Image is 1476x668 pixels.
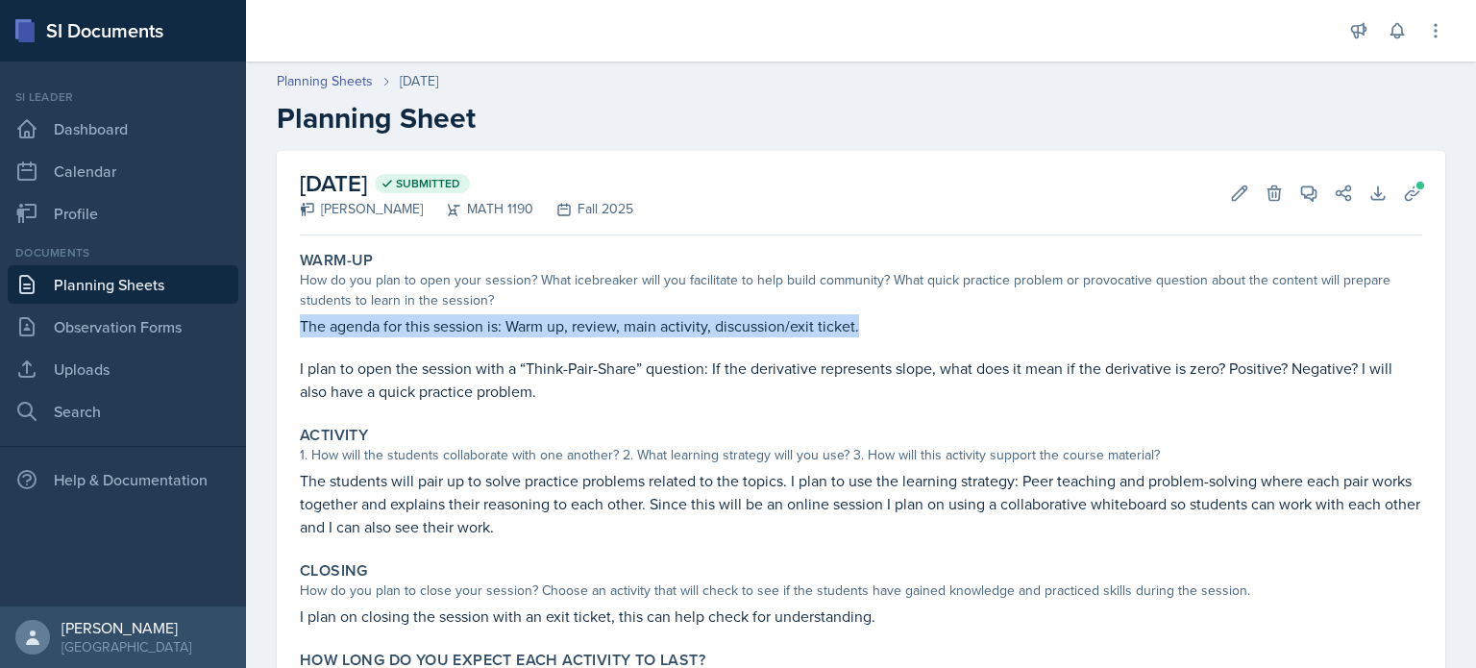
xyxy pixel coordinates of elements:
div: [DATE] [400,71,438,91]
a: Profile [8,194,238,233]
div: 1. How will the students collaborate with one another? 2. What learning strategy will you use? 3.... [300,445,1422,465]
span: Submitted [396,176,460,191]
h2: [DATE] [300,166,633,201]
a: Observation Forms [8,308,238,346]
a: Search [8,392,238,431]
div: [PERSON_NAME] [61,618,191,637]
p: The students will pair up to solve practice problems related to the topics. I plan to use the lea... [300,469,1422,538]
p: The agenda for this session is: Warm up, review, main activity, discussion/exit ticket. [300,314,1422,337]
div: [PERSON_NAME] [300,199,423,219]
h2: Planning Sheet [277,101,1445,136]
div: How do you plan to close your session? Choose an activity that will check to see if the students ... [300,581,1422,601]
p: I plan on closing the session with an exit ticket, this can help check for understanding. [300,605,1422,628]
label: Warm-Up [300,251,374,270]
div: Help & Documentation [8,460,238,499]
div: MATH 1190 [423,199,533,219]
div: Fall 2025 [533,199,633,219]
label: Closing [300,561,368,581]
div: Documents [8,244,238,261]
a: Planning Sheets [8,265,238,304]
div: How do you plan to open your session? What icebreaker will you facilitate to help build community... [300,270,1422,310]
div: [GEOGRAPHIC_DATA] [61,637,191,656]
a: Uploads [8,350,238,388]
a: Calendar [8,152,238,190]
div: Si leader [8,88,238,106]
a: Planning Sheets [277,71,373,91]
p: I plan to open the session with a “Think-Pair-Share” question: If the derivative represents slope... [300,357,1422,403]
a: Dashboard [8,110,238,148]
label: Activity [300,426,368,445]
